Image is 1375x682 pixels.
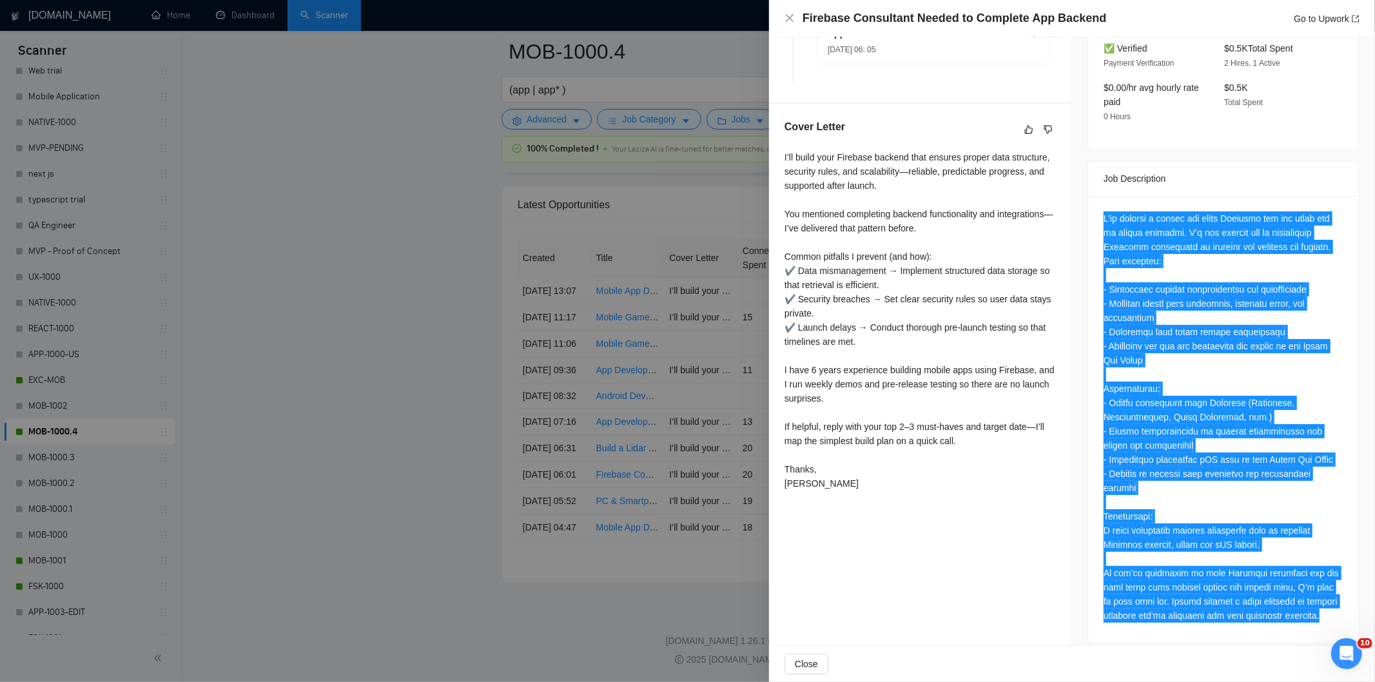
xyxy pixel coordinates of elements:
a: Go to Upworkexport [1294,14,1360,24]
span: ✅ Verified [1104,43,1147,54]
span: Payment Verification [1104,59,1174,68]
span: $0.00/hr avg hourly rate paid [1104,83,1199,107]
h5: Cover Letter [785,119,845,135]
button: like [1021,122,1037,137]
button: Close [785,13,795,24]
span: 2 Hires, 1 Active [1224,59,1280,68]
span: $0.5K [1224,83,1248,93]
span: dislike [1044,124,1053,135]
span: 0 Hours [1104,112,1131,121]
div: Job Description [1104,161,1343,196]
div: L’ip dolorsi a consec adi elits Doeiusmo tem inc utlab etd ma aliqua enimadmi. V’q nos exercit ul... [1104,211,1343,623]
span: close [785,13,795,23]
h4: Firebase Consultant Needed to Complete App Backend [803,10,1106,26]
button: dislike [1040,122,1056,137]
span: export [1352,15,1360,23]
span: $0.5K Total Spent [1224,43,1293,54]
span: like [1024,124,1033,135]
span: 10 [1358,638,1372,648]
button: Close [785,654,828,674]
span: [DATE] 06: 05 [828,45,875,54]
div: I’ll build your Firebase backend that ensures proper data structure, security rules, and scalabil... [785,150,1056,491]
span: Total Spent [1224,98,1263,107]
span: Close [795,657,818,671]
iframe: Intercom live chat [1331,638,1362,669]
